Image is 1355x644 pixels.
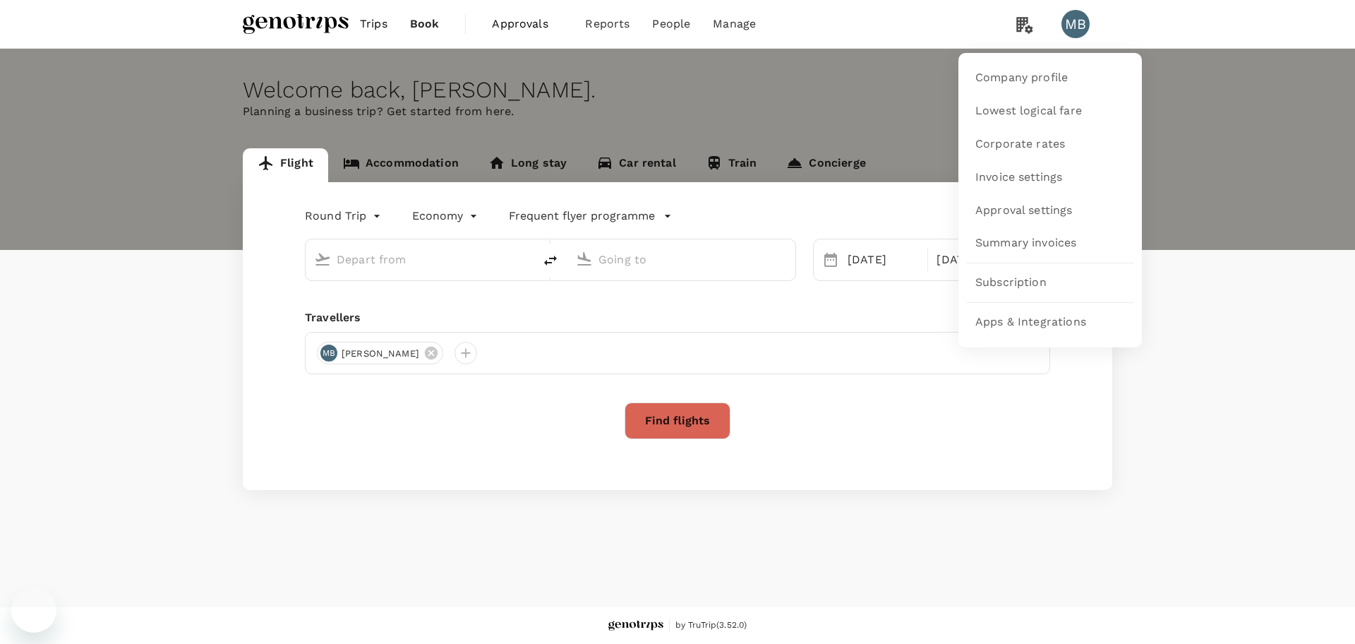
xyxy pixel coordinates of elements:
[975,314,1086,330] span: Apps & Integrations
[967,227,1133,260] a: Summary invoices
[967,306,1133,339] a: Apps & Integrations
[410,16,440,32] span: Book
[785,258,788,261] button: Open
[474,148,582,182] a: Long stay
[585,16,630,32] span: Reports
[598,249,766,270] input: Going to
[967,61,1133,95] a: Company profile
[967,128,1133,161] a: Corporate rates
[509,208,655,225] p: Frequent flyer programme
[305,309,1050,326] div: Travellers
[625,402,730,439] button: Find flights
[243,103,1112,120] p: Planning a business trip? Get started from here.
[608,621,663,631] img: Genotrips - ALL
[360,16,387,32] span: Trips
[509,208,672,225] button: Frequent flyer programme
[975,235,1076,251] span: Summary invoices
[975,169,1062,186] span: Invoice settings
[534,244,567,278] button: delete
[975,203,1073,219] span: Approval settings
[771,148,880,182] a: Concierge
[691,148,772,182] a: Train
[967,95,1133,128] a: Lowest logical fare
[975,70,1068,86] span: Company profile
[582,148,691,182] a: Car rental
[1061,10,1090,38] div: MB
[243,8,349,40] img: Genotrips - ALL
[652,16,690,32] span: People
[713,16,756,32] span: Manage
[967,194,1133,227] a: Approval settings
[492,16,562,32] span: Approvals
[305,205,384,227] div: Round Trip
[333,347,428,361] span: [PERSON_NAME]
[320,345,337,362] div: MB
[967,266,1133,299] a: Subscription
[11,588,56,633] iframe: Button to launch messaging window
[317,342,443,364] div: MB[PERSON_NAME]
[975,136,1065,153] span: Corporate rates
[243,148,328,182] a: Flight
[524,258,526,261] button: Open
[412,205,481,227] div: Economy
[975,103,1082,119] span: Lowest logical fare
[328,148,474,182] a: Accommodation
[931,246,1013,274] div: [DATE]
[975,275,1047,291] span: Subscription
[842,246,925,274] div: [DATE]
[967,161,1133,194] a: Invoice settings
[337,249,504,270] input: Depart from
[675,619,747,633] span: by TruTrip ( 3.52.0 )
[243,77,1112,103] div: Welcome back , [PERSON_NAME] .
